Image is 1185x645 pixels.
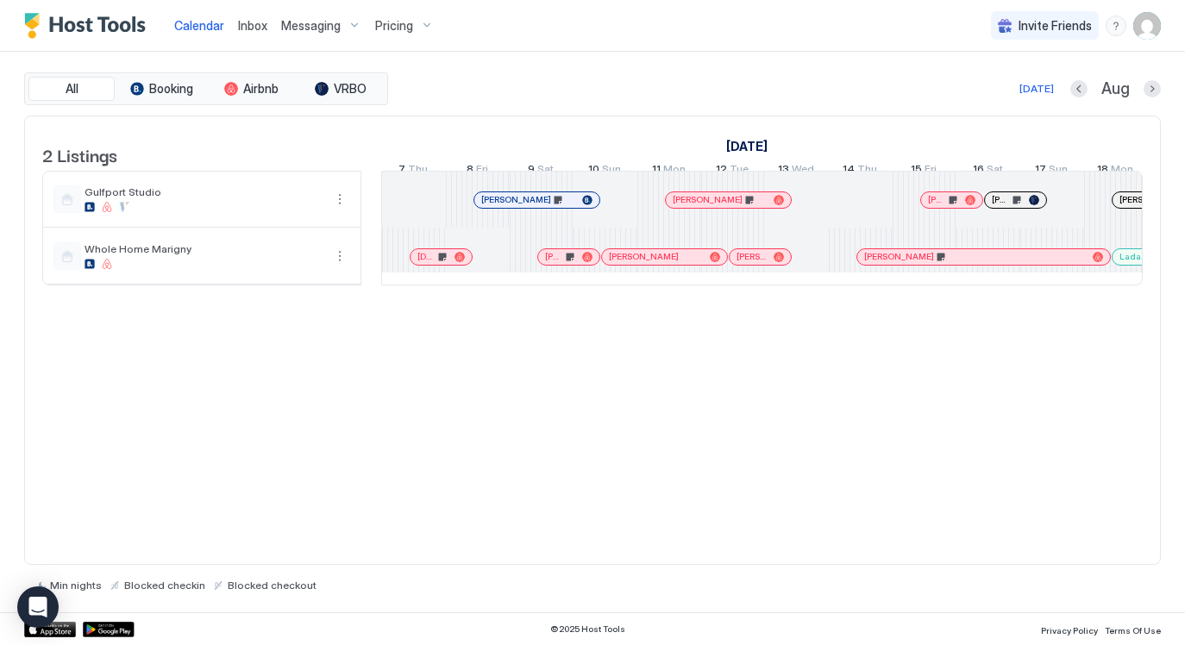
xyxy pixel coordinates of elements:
[24,72,388,105] div: tab-group
[792,162,814,180] span: Wed
[50,579,102,592] span: Min nights
[375,18,413,34] span: Pricing
[238,18,267,33] span: Inbox
[228,579,317,592] span: Blocked checkout
[329,246,350,266] div: menu
[716,162,727,180] span: 12
[334,81,367,97] span: VRBO
[1105,620,1161,638] a: Terms Of Use
[174,18,224,33] span: Calendar
[722,134,772,159] a: August 7, 2025
[737,251,767,262] span: [PERSON_NAME]
[838,159,881,184] a: August 14, 2025
[24,622,76,637] a: App Store
[843,162,855,180] span: 14
[1049,162,1068,180] span: Sun
[857,162,877,180] span: Thu
[481,194,551,205] span: [PERSON_NAME]
[973,162,984,180] span: 16
[1144,80,1161,97] button: Next month
[609,251,679,262] span: [PERSON_NAME]
[730,162,749,180] span: Tue
[329,189,350,210] div: menu
[1093,159,1138,184] a: August 18, 2025
[550,623,625,635] span: © 2025 Host Tools
[1119,251,1150,262] span: Ladacia
[85,242,323,255] span: Whole Home Marigny
[663,162,686,180] span: Mon
[28,77,115,101] button: All
[864,251,934,262] span: [PERSON_NAME]
[911,162,922,180] span: 15
[969,159,1007,184] a: August 16, 2025
[208,77,294,101] button: Airbnb
[584,159,625,184] a: August 10, 2025
[1041,620,1098,638] a: Privacy Policy
[1105,625,1161,636] span: Terms Of Use
[906,159,941,184] a: August 15, 2025
[673,194,743,205] span: [PERSON_NAME]
[1035,162,1046,180] span: 17
[1041,625,1098,636] span: Privacy Policy
[398,162,405,180] span: 7
[928,194,946,205] span: [PERSON_NAME]
[476,162,488,180] span: Fri
[1101,79,1130,99] span: Aug
[83,622,135,637] a: Google Play Store
[1019,18,1092,34] span: Invite Friends
[925,162,937,180] span: Fri
[588,162,599,180] span: 10
[774,159,818,184] a: August 13, 2025
[238,16,267,34] a: Inbox
[149,81,193,97] span: Booking
[528,162,535,180] span: 9
[42,141,117,167] span: 2 Listings
[987,162,1003,180] span: Sat
[124,579,205,592] span: Blocked checkin
[602,162,621,180] span: Sun
[243,81,279,97] span: Airbnb
[712,159,753,184] a: August 12, 2025
[524,159,558,184] a: August 9, 2025
[537,162,554,180] span: Sat
[1097,162,1108,180] span: 18
[1017,78,1056,99] button: [DATE]
[992,194,1010,205] span: [PERSON_NAME]
[648,159,690,184] a: August 11, 2025
[329,189,350,210] button: More options
[545,251,563,262] span: [PERSON_NAME]
[778,162,789,180] span: 13
[24,13,154,39] a: Host Tools Logo
[1111,162,1133,180] span: Mon
[1106,16,1126,36] div: menu
[394,159,432,184] a: August 7, 2025
[329,246,350,266] button: More options
[298,77,384,101] button: VRBO
[1070,80,1088,97] button: Previous month
[281,18,341,34] span: Messaging
[1133,12,1161,40] div: User profile
[467,162,473,180] span: 8
[408,162,428,180] span: Thu
[417,251,436,262] span: [DEMOGRAPHIC_DATA][PERSON_NAME]
[652,162,661,180] span: 11
[17,586,59,628] div: Open Intercom Messenger
[118,77,204,101] button: Booking
[66,81,78,97] span: All
[1019,81,1054,97] div: [DATE]
[1031,159,1072,184] a: August 17, 2025
[174,16,224,34] a: Calendar
[462,159,492,184] a: August 8, 2025
[85,185,323,198] span: Gulfport Studio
